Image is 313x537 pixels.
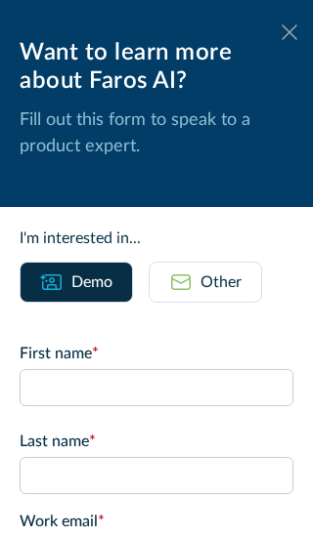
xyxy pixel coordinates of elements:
label: Last name [20,430,293,453]
div: I'm interested in... [20,227,293,250]
p: Fill out this form to speak to a product expert. [20,107,293,160]
div: Demo [71,270,112,294]
div: Want to learn more about Faros AI? [20,39,293,96]
label: Work email [20,510,293,533]
div: Other [201,270,242,294]
label: First name [20,342,293,365]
